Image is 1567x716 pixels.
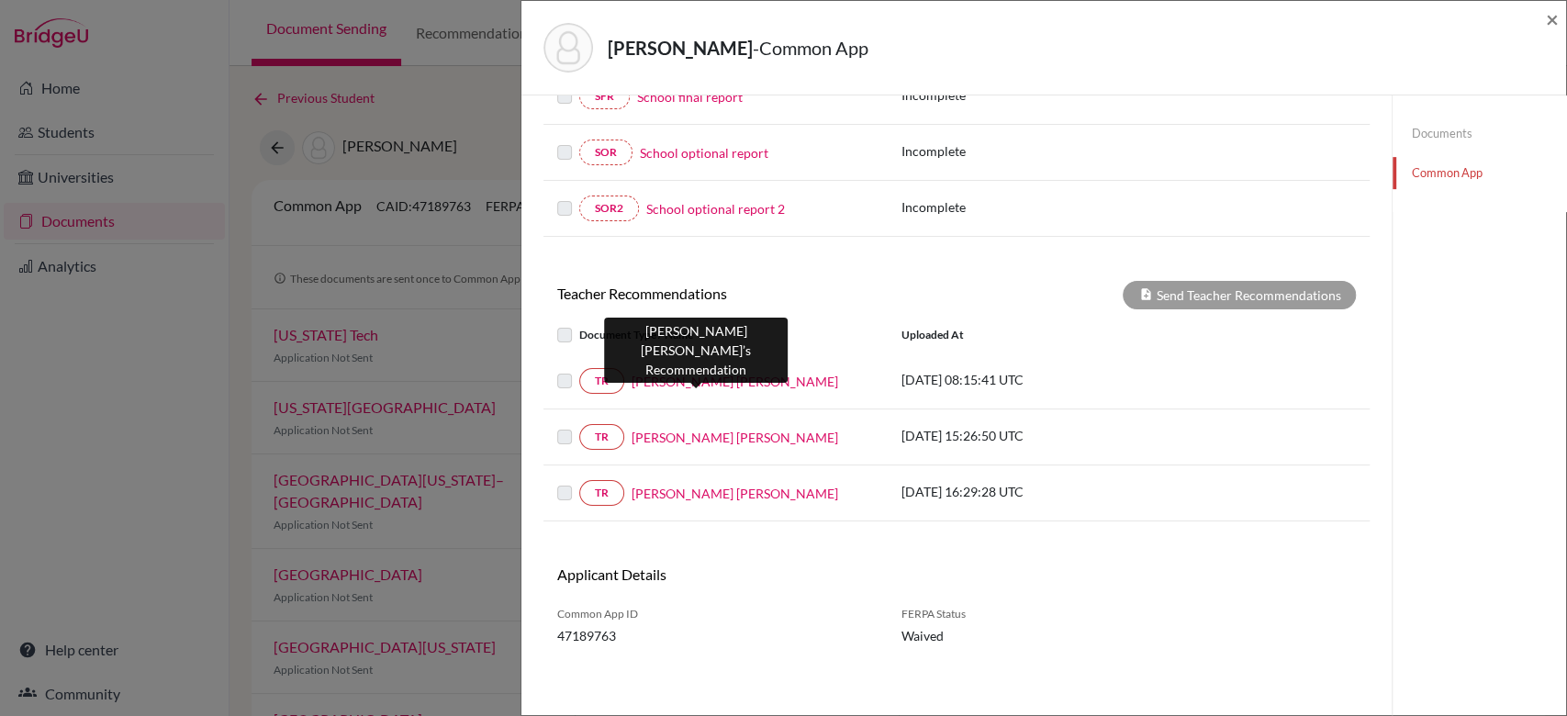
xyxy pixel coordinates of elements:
[646,199,785,218] a: School optional report 2
[901,606,1080,622] span: FERPA Status
[1123,281,1356,309] div: Send Teacher Recommendations
[632,484,838,503] a: [PERSON_NAME] [PERSON_NAME]
[543,285,957,302] h6: Teacher Recommendations
[579,480,624,506] a: TR
[604,318,788,383] div: [PERSON_NAME] [PERSON_NAME]’s Recommendation
[543,324,888,346] div: Document Type / Name
[640,143,768,162] a: School optional report
[579,140,632,165] a: SOR
[901,197,1091,217] p: Incomplete
[901,482,1149,501] p: [DATE] 16:29:28 UTC
[901,85,1091,105] p: Incomplete
[901,426,1149,445] p: [DATE] 15:26:50 UTC
[1546,8,1559,30] button: Close
[557,565,943,583] h6: Applicant Details
[579,424,624,450] a: TR
[1546,6,1559,32] span: ×
[579,84,630,109] a: SFR
[901,141,1091,161] p: Incomplete
[632,428,838,447] a: [PERSON_NAME] [PERSON_NAME]
[637,87,743,106] a: School final report
[901,370,1149,389] p: [DATE] 08:15:41 UTC
[557,606,874,622] span: Common App ID
[888,324,1163,346] div: Uploaded at
[608,37,753,59] strong: [PERSON_NAME]
[1393,157,1566,189] a: Common App
[579,368,624,394] a: TR
[579,196,639,221] a: SOR2
[557,626,874,645] span: 47189763
[1393,117,1566,150] a: Documents
[753,37,868,59] span: - Common App
[901,626,1080,645] span: Waived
